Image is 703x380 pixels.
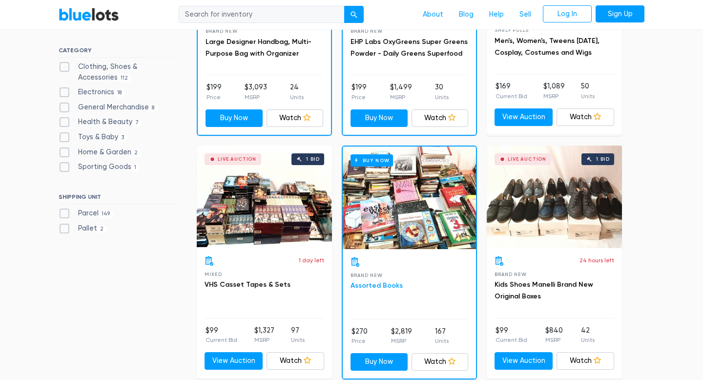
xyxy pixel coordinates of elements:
[351,281,403,290] a: Assorted Books
[291,336,305,344] p: Units
[131,149,141,157] span: 2
[351,326,368,346] li: $270
[557,352,615,370] a: Watch
[254,325,274,345] li: $1,327
[351,337,368,345] p: Price
[267,109,324,127] a: Watch
[391,326,412,346] li: $2,819
[179,6,345,23] input: Search for inventory
[581,336,595,344] p: Units
[391,337,412,345] p: MSRP
[390,82,412,102] li: $1,499
[59,102,158,113] label: General Merchandise
[206,38,311,58] a: Large Designer Handbag, Multi-Purpose Bag with Organizer
[99,211,113,218] span: 149
[206,325,237,345] li: $99
[415,5,451,24] a: About
[205,280,290,289] a: VHS Casset Tapes & Sets
[596,5,644,23] a: Sign Up
[131,164,140,172] span: 1
[299,256,324,265] p: 1 day left
[496,336,527,344] p: Current Bid
[291,325,305,345] li: 97
[207,93,222,102] p: Price
[245,93,267,102] p: MSRP
[351,28,382,34] span: Brand New
[435,93,449,102] p: Units
[495,27,529,33] span: Shelf Pulls
[351,82,367,102] li: $199
[118,74,131,82] span: 112
[149,104,158,112] span: 8
[496,92,527,101] p: Current Bid
[351,93,367,102] p: Price
[543,92,565,101] p: MSRP
[254,336,274,344] p: MSRP
[487,146,622,248] a: Live Auction 1 bid
[351,273,382,278] span: Brand New
[495,280,593,300] a: Kids Shoes Manelli Brand New Original Boxes
[496,81,527,101] li: $169
[351,38,468,58] a: EHP Labs OxyGreens Super Greens Powder - Daily Greens Superfood
[114,89,125,97] span: 18
[206,336,237,344] p: Current Bid
[579,256,614,265] p: 24 hours left
[481,5,512,24] a: Help
[412,109,469,127] a: Watch
[495,352,553,370] a: View Auction
[435,82,449,102] li: 30
[495,108,553,126] a: View Auction
[218,157,256,162] div: Live Auction
[206,109,263,127] a: Buy Now
[495,272,526,277] span: Brand New
[545,336,563,344] p: MSRP
[412,353,469,371] a: Watch
[512,5,539,24] a: Sell
[543,5,592,23] a: Log In
[496,325,527,345] li: $99
[290,93,304,102] p: Units
[581,92,595,101] p: Units
[59,47,175,58] h6: CATEGORY
[451,5,481,24] a: Blog
[545,325,563,345] li: $840
[435,337,449,345] p: Units
[59,7,119,21] a: BlueLots
[290,82,304,102] li: 24
[435,326,449,346] li: 167
[59,62,175,83] label: Clothing, Shoes & Accessories
[351,109,408,127] a: Buy Now
[59,87,125,98] label: Electronics
[59,193,175,204] h6: SHIPPING UNIT
[306,157,319,162] div: 1 bid
[205,272,222,277] span: Mixed
[206,28,237,34] span: Brand New
[596,157,609,162] div: 1 bid
[207,82,222,102] li: $199
[581,325,595,345] li: 42
[581,81,595,101] li: 50
[508,157,546,162] div: Live Auction
[118,134,127,142] span: 3
[59,147,141,158] label: Home & Garden
[205,352,263,370] a: View Auction
[59,117,142,127] label: Health & Beauty
[351,353,408,371] a: Buy Now
[132,119,142,127] span: 7
[59,162,140,172] label: Sporting Goods
[543,81,565,101] li: $1,089
[557,108,615,126] a: Watch
[245,82,267,102] li: $3,093
[59,132,127,143] label: Toys & Baby
[197,146,332,248] a: Live Auction 1 bid
[267,352,325,370] a: Watch
[390,93,412,102] p: MSRP
[343,147,476,249] a: Buy Now
[97,225,107,233] span: 2
[59,223,107,234] label: Pallet
[351,154,393,167] h6: Buy Now
[495,37,600,57] a: Men's, Women's, Tweens [DATE], Cosplay, Costumes and Wigs
[59,208,113,219] label: Parcel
